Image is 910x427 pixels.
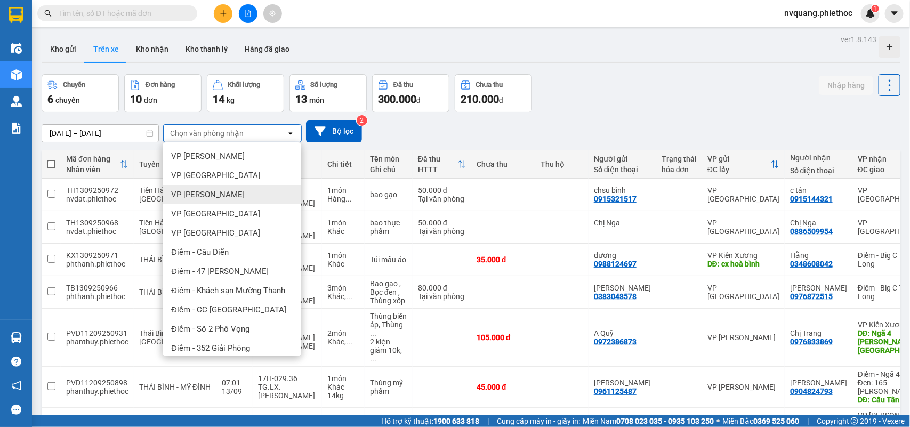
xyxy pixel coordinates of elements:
div: 35.000 đ [477,255,530,264]
div: 17H-029.36 [258,374,317,383]
div: dương [594,251,651,260]
span: plus [220,10,227,17]
strong: 0369 525 060 [753,417,799,425]
button: Bộ lọc [306,120,362,142]
div: Trần Thị Hợi [594,284,651,292]
div: Trạng thái [662,155,697,163]
div: ĐC lấy [707,165,771,174]
div: 07:01 [222,378,247,387]
span: 13 [295,93,307,106]
div: TH1309250968 [66,219,128,227]
span: | [807,415,809,427]
div: Số điện thoại [594,165,651,174]
div: TG.LX.[PERSON_NAME] [258,383,317,400]
span: caret-down [890,9,899,18]
div: Chị Nga [790,219,847,227]
div: 45.000 đ [477,383,530,391]
span: ... [370,355,376,363]
div: 0383048578 [594,292,637,301]
div: 80.000 đ [418,284,466,292]
div: Lê Thị Tuyết [790,284,847,292]
span: ... [370,329,376,337]
div: Túi mẫu áo [370,255,407,264]
span: kg [227,96,235,104]
th: Toggle SortBy [61,150,134,179]
div: Chuyến [63,81,85,88]
span: 6 [47,93,53,106]
span: THÁI BÌNH - MỸ ĐÌNH [139,288,211,296]
button: file-add [239,4,257,23]
div: 13/09 [222,387,247,396]
div: phthanh.phiethoc [66,260,128,268]
div: bao gạo [370,190,407,199]
div: VP [GEOGRAPHIC_DATA] [707,186,779,203]
div: Chọn văn phòng nhận [170,128,244,139]
span: Miền Bắc [722,415,799,427]
div: Ghi chú [370,165,407,174]
div: 0976872515 [790,292,833,301]
div: phanthuy.phiethoc [66,337,128,346]
button: Kho nhận [127,36,177,62]
div: Tên món [370,155,407,163]
span: đ [499,96,503,104]
span: Hỗ trợ kỹ thuật: [381,415,479,427]
div: Khác [327,260,359,268]
div: VP [GEOGRAPHIC_DATA] [707,219,779,236]
div: 1 món [327,186,359,195]
span: Điểm - Số 2 Phố Vọng [171,324,249,334]
button: Kho thanh lý [177,36,236,62]
span: Điểm - 47 [PERSON_NAME] [171,266,269,277]
div: 1 món [327,219,359,227]
div: Tại văn phòng [418,227,466,236]
button: Kho gửi [42,36,85,62]
span: Tiền Hải - [GEOGRAPHIC_DATA] [139,219,211,236]
sup: 2 [357,115,367,126]
button: plus [214,4,232,23]
div: Mã đơn hàng [66,155,120,163]
span: Tiền Hải - [GEOGRAPHIC_DATA] [139,186,211,203]
span: | [487,415,489,427]
div: 105.000 đ [477,333,530,342]
div: 0915144321 [790,195,833,203]
div: 50.000 đ [418,186,466,195]
div: Tuyến [139,160,211,168]
button: Nhập hàng [819,76,873,95]
span: THÁI BÌNH - MỸ ĐÌNH [139,383,211,391]
span: 300.000 [378,93,416,106]
div: 0348608042 [790,260,833,268]
span: Điểm - 352 Giải Phóng [171,343,250,353]
div: Người nhận [790,154,847,162]
div: Chưa thu [477,160,530,168]
div: PVD11209250931 [66,329,128,337]
div: 14 kg [327,391,359,400]
button: aim [263,4,282,23]
strong: 0708 023 035 - 0935 103 250 [616,417,714,425]
div: VP [PERSON_NAME] [707,383,779,391]
ul: Menu [163,142,301,356]
span: 14 [213,93,224,106]
div: Thu hộ [541,160,583,168]
button: Đã thu300.000đ [372,74,449,112]
div: DĐ: cx hoà bình [707,260,779,268]
div: Khác, Khác, Khác [327,292,359,301]
div: ver 1.8.143 [841,34,876,45]
span: message [11,405,21,415]
input: Select a date range. [42,125,158,142]
span: question-circle [11,357,21,367]
div: hóa đơn [662,165,697,174]
span: Điểm - Khách sạn Mường Thanh [171,285,285,296]
span: nvquang.phiethoc [776,6,861,20]
div: PVD11209250898 [66,378,128,387]
div: HTTT [418,165,457,174]
strong: 1900 633 818 [433,417,479,425]
div: VP [PERSON_NAME] [707,333,779,342]
div: c tân [790,186,847,195]
div: Số lượng [311,81,338,88]
div: TB1309250966 [66,284,128,292]
th: Toggle SortBy [413,150,471,179]
div: 0886509954 [790,227,833,236]
div: C Hà [594,378,651,387]
span: đ [416,96,421,104]
div: Khác [327,383,359,391]
span: file-add [244,10,252,17]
